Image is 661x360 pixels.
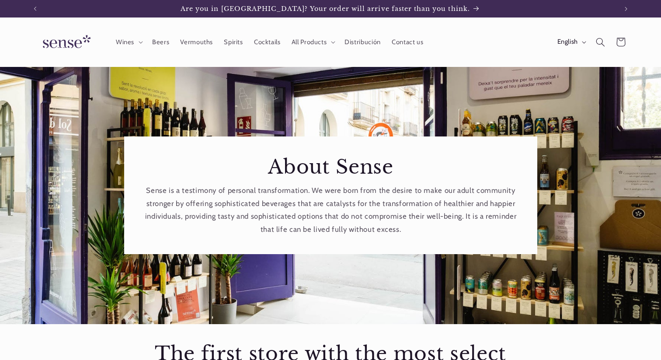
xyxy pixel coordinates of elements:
[392,38,423,46] span: Contact us
[181,5,470,13] span: Are you in [GEOGRAPHIC_DATA]? Your order will arrive faster than you think.
[339,32,386,52] a: Distribución
[552,33,590,51] button: English
[140,184,521,236] p: Sense is a testimony of personal transformation. We were born from the desire to make our adult c...
[219,32,249,52] a: Spirits
[254,38,281,46] span: Cocktails
[557,37,578,47] span: English
[175,32,219,52] a: Vermouths
[224,38,243,46] span: Spirits
[140,155,521,180] h2: About Sense
[152,38,169,46] span: Beers
[32,30,98,55] img: Sense
[590,32,610,52] summary: Search
[116,38,134,46] span: Wines
[29,26,101,58] a: Sense
[292,38,327,46] span: All Products
[146,32,174,52] a: Beers
[110,32,146,52] summary: Wines
[248,32,286,52] a: Cocktails
[180,38,213,46] span: Vermouths
[286,32,339,52] summary: All Products
[344,38,381,46] span: Distribución
[386,32,429,52] a: Contact us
